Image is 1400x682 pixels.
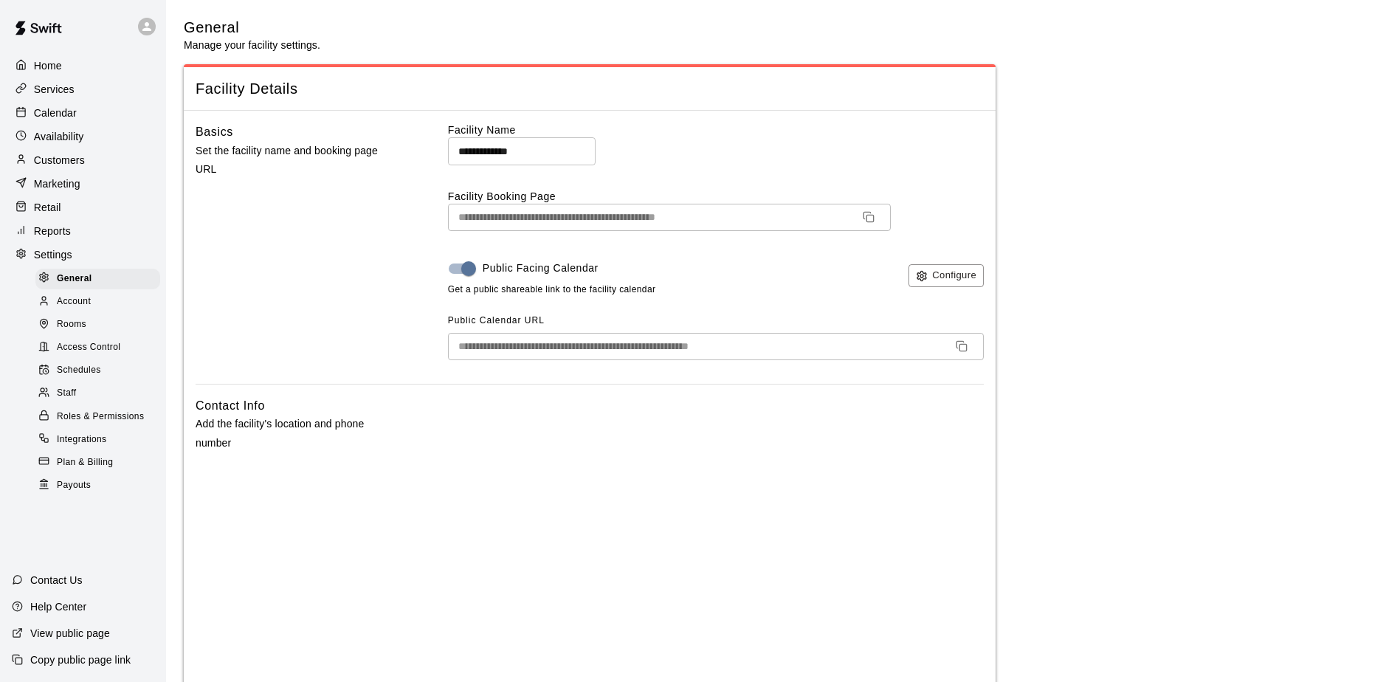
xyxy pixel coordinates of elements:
a: Integrations [35,428,166,451]
p: Settings [34,247,72,262]
span: Staff [57,386,76,401]
div: Access Control [35,337,160,358]
label: Facility Booking Page [448,189,984,204]
div: Payouts [35,475,160,496]
p: Marketing [34,176,80,191]
span: Access Control [57,340,120,355]
div: General [35,269,160,289]
p: Availability [34,129,84,144]
a: Availability [12,125,154,148]
p: View public page [30,626,110,641]
a: Services [12,78,154,100]
div: Schedules [35,360,160,381]
div: Staff [35,383,160,404]
p: Set the facility name and booking page URL [196,142,401,179]
p: Contact Us [30,573,83,588]
a: Rooms [35,314,166,337]
a: Settings [12,244,154,266]
div: Roles & Permissions [35,407,160,427]
a: Plan & Billing [35,451,166,474]
a: Reports [12,220,154,242]
button: Copy URL [857,205,880,229]
span: Public Facing Calendar [483,261,599,276]
div: Integrations [35,430,160,450]
a: Customers [12,149,154,171]
p: Retail [34,200,61,215]
span: Facility Details [196,79,984,99]
div: Rooms [35,314,160,335]
p: Help Center [30,599,86,614]
span: Roles & Permissions [57,410,144,424]
h5: General [184,18,320,38]
div: Plan & Billing [35,452,160,473]
p: Add the facility's location and phone number [196,415,401,452]
h6: Basics [196,123,233,142]
a: General [35,267,166,290]
a: Roles & Permissions [35,405,166,428]
p: Home [34,58,62,73]
a: Access Control [35,337,166,359]
span: Payouts [57,478,91,493]
span: Account [57,294,91,309]
a: Schedules [35,359,166,382]
button: Copy URL [950,334,973,358]
span: Schedules [57,363,101,378]
a: Staff [35,382,166,405]
div: Account [35,292,160,312]
p: Calendar [34,106,77,120]
p: Reports [34,224,71,238]
p: Customers [34,153,85,168]
span: Get a public shareable link to the facility calendar [448,283,656,297]
p: Copy public page link [30,652,131,667]
span: Integrations [57,433,107,447]
button: Configure [908,264,984,287]
span: Plan & Billing [57,455,113,470]
a: Payouts [35,474,166,497]
a: Account [35,290,166,313]
a: Retail [12,196,154,218]
label: Facility Name [448,123,984,137]
p: Services [34,82,75,97]
span: Rooms [57,317,86,332]
p: Manage your facility settings. [184,38,320,52]
span: General [57,272,92,286]
a: Home [12,55,154,77]
h6: Contact Info [196,396,265,416]
a: Marketing [12,173,154,195]
span: Public Calendar URL [448,315,545,325]
a: Calendar [12,102,154,124]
